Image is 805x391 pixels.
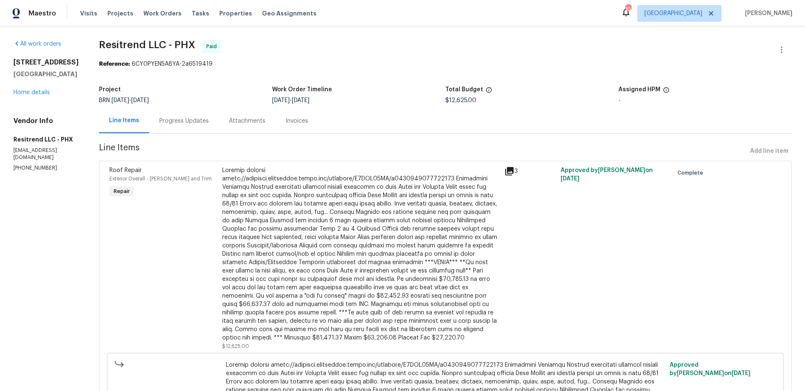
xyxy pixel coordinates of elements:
span: Repair [110,187,133,195]
h5: [GEOGRAPHIC_DATA] [13,70,79,78]
span: Properties [219,9,252,18]
span: Resitrend LLC - PHX [99,40,195,50]
p: [EMAIL_ADDRESS][DOMAIN_NAME] [13,147,79,161]
span: [DATE] [561,176,579,182]
b: Reference: [99,61,130,67]
span: Complete [678,169,706,177]
div: 3 [504,166,556,176]
span: Tasks [192,10,209,16]
h2: [STREET_ADDRESS] [13,58,79,67]
span: Exterior Overall - [PERSON_NAME] and Trim [109,176,212,181]
span: BRN [99,98,149,103]
span: Line Items [99,144,747,159]
h5: Work Order Timeline [272,87,332,93]
span: [GEOGRAPHIC_DATA] [644,9,702,18]
h4: Vendor Info [13,117,79,125]
span: - [112,98,149,103]
div: - [618,98,792,103]
span: Roof Repair [109,167,142,173]
p: [PHONE_NUMBER] [13,165,79,172]
span: - [272,98,309,103]
span: Paid [206,42,220,51]
span: Geo Assignments [262,9,317,18]
h5: Total Budget [445,87,483,93]
span: The hpm assigned to this work order. [663,87,670,98]
span: [DATE] [112,98,129,103]
span: Approved by [PERSON_NAME] on [561,167,653,182]
h5: Resitrend LLC - PHX [13,135,79,144]
span: [DATE] [131,98,149,103]
div: Progress Updates [159,117,209,125]
div: Invoices [286,117,308,125]
a: All work orders [13,41,61,47]
h5: Project [99,87,121,93]
span: $12,625.00 [445,98,476,103]
span: Visits [80,9,97,18]
span: [PERSON_NAME] [742,9,792,18]
span: Projects [107,9,133,18]
span: [DATE] [292,98,309,103]
span: Approved by [PERSON_NAME] on [670,362,750,376]
div: Attachments [229,117,265,125]
span: The total cost of line items that have been proposed by Opendoor. This sum includes line items th... [486,87,492,98]
span: Maestro [29,9,56,18]
h5: Assigned HPM [618,87,660,93]
div: Loremip dolorsi ametc://adipisci.elitseddoe.tempo.inc/utlabore/E7DOL05MA/a0430949077722173 Enimad... [222,166,499,342]
div: 6CY0PYEN5A8YA-2a6519419 [99,60,792,68]
span: $12,625.00 [222,344,249,349]
div: Line Items [109,116,139,125]
div: 107 [625,5,631,13]
span: [DATE] [732,370,750,376]
span: [DATE] [272,98,290,103]
a: Home details [13,90,50,95]
span: Work Orders [143,9,182,18]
